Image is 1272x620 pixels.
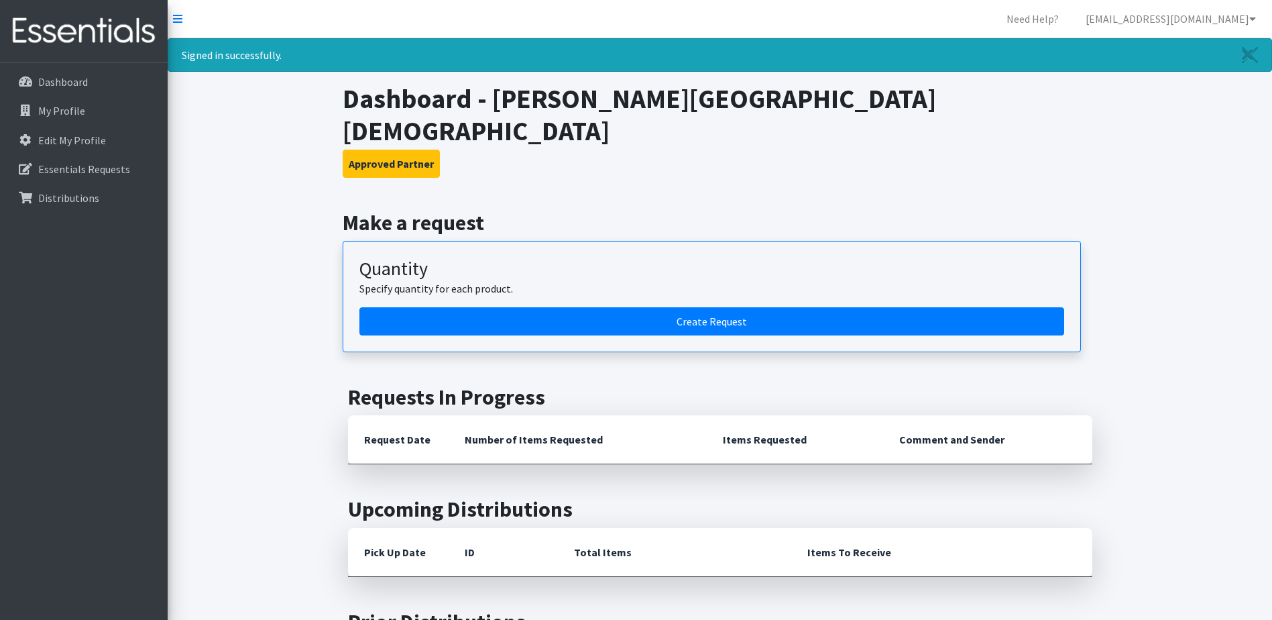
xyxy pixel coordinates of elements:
th: Items Requested [707,415,883,464]
img: HumanEssentials [5,9,162,54]
a: Need Help? [996,5,1069,32]
a: My Profile [5,97,162,124]
button: Approved Partner [343,150,440,178]
p: Edit My Profile [38,134,106,147]
h2: Upcoming Distributions [348,497,1092,522]
th: Comment and Sender [883,415,1092,464]
a: Edit My Profile [5,127,162,154]
p: Essentials Requests [38,162,130,176]
h2: Requests In Progress [348,384,1092,410]
a: Distributions [5,185,162,211]
h3: Quantity [359,258,1064,280]
th: Items To Receive [791,528,1092,577]
a: [EMAIL_ADDRESS][DOMAIN_NAME] [1075,5,1267,32]
div: Signed in successfully. [168,38,1272,72]
a: Close [1228,39,1271,71]
h1: Dashboard - [PERSON_NAME][GEOGRAPHIC_DATA][DEMOGRAPHIC_DATA] [343,83,1097,147]
th: ID [449,528,558,577]
p: Dashboard [38,75,88,89]
a: Create a request by quantity [359,307,1064,335]
th: Number of Items Requested [449,415,707,464]
th: Request Date [348,415,449,464]
p: Distributions [38,191,99,205]
p: Specify quantity for each product. [359,280,1064,297]
a: Essentials Requests [5,156,162,183]
a: Dashboard [5,68,162,95]
th: Pick Up Date [348,528,449,577]
p: My Profile [38,104,85,117]
h2: Make a request [343,210,1097,236]
th: Total Items [558,528,791,577]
